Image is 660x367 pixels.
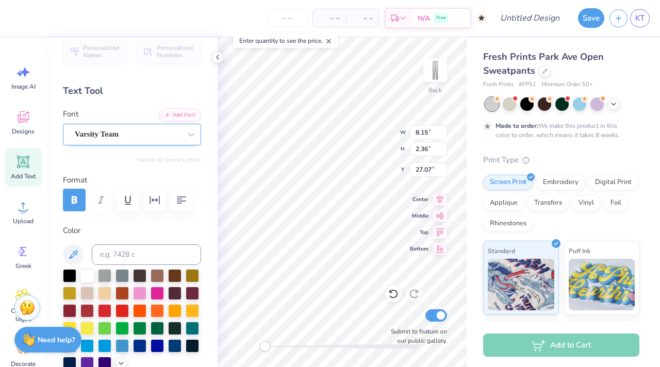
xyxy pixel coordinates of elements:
label: Format [63,174,201,186]
div: Accessibility label [260,341,270,352]
span: Personalized Names [83,44,121,59]
span: Middle [410,212,428,220]
span: Free [436,14,446,22]
strong: Made to order: [496,122,538,130]
span: Minimum Order: 50 + [541,80,593,89]
span: Fresh Prints [483,80,514,89]
span: Add Text [11,172,36,180]
button: Personalized Names [63,40,127,63]
span: Standard [488,245,515,256]
button: Save [578,8,604,28]
span: Puff Ink [569,245,590,256]
span: Upload [13,217,34,225]
button: Add Font [159,108,201,122]
span: Greek [15,262,31,270]
span: Center [410,195,428,204]
input: e.g. 7428 c [92,244,201,265]
span: Designs [12,127,35,136]
label: Color [63,225,201,237]
div: Vinyl [572,195,601,211]
span: Bottom [410,245,428,253]
div: We make this product in this color to order, which means it takes 8 weeks. [496,121,622,140]
div: Transfers [527,195,569,211]
div: Rhinestones [483,216,533,231]
img: Puff Ink [569,259,635,310]
label: Submit to feature on our public gallery. [385,327,447,345]
span: – – [352,13,373,24]
span: # FP51 [519,80,536,89]
div: Foil [604,195,628,211]
img: Standard [488,259,554,310]
a: KT [630,9,650,27]
span: Top [410,228,428,237]
img: Back [425,60,445,80]
div: Enter quantity to see the price. [234,34,338,48]
span: Image AI [11,82,36,91]
input: – – [267,9,307,27]
button: Personalized Numbers [137,40,201,63]
div: Screen Print [483,175,533,190]
span: Personalized Numbers [157,44,195,59]
span: KT [635,12,645,24]
div: Text Tool [63,84,201,98]
button: Switch to Greek Letters [137,156,201,164]
span: Fresh Prints Park Ave Open Sweatpants [483,51,604,77]
label: Font [63,108,78,120]
span: – – [319,13,340,24]
div: Applique [483,195,524,211]
strong: Need help? [38,335,75,345]
div: Back [428,86,442,95]
div: Embroidery [536,175,585,190]
div: Digital Print [588,175,638,190]
div: Print Type [483,154,639,166]
input: Untitled Design [492,8,568,28]
span: Clipart & logos [6,307,40,323]
span: N/A [418,13,430,24]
